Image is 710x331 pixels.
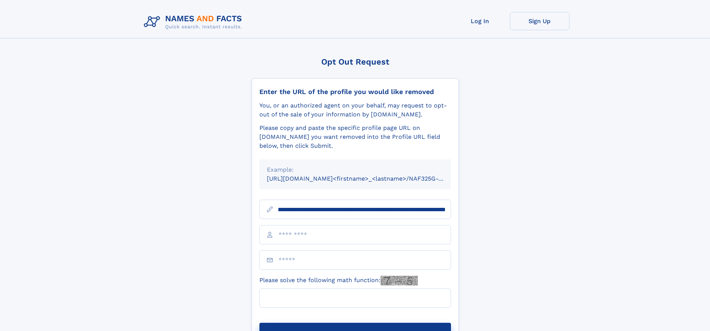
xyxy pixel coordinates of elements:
[252,57,459,66] div: Opt Out Request
[267,175,465,182] small: [URL][DOMAIN_NAME]<firstname>_<lastname>/NAF325G-xxxxxxxx
[259,101,451,119] div: You, or an authorized agent on your behalf, may request to opt-out of the sale of your informatio...
[259,88,451,96] div: Enter the URL of the profile you would like removed
[141,12,248,32] img: Logo Names and Facts
[510,12,569,30] a: Sign Up
[267,165,444,174] div: Example:
[450,12,510,30] a: Log In
[259,124,451,150] div: Please copy and paste the specific profile page URL on [DOMAIN_NAME] you want removed into the Pr...
[259,276,418,285] label: Please solve the following math function:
